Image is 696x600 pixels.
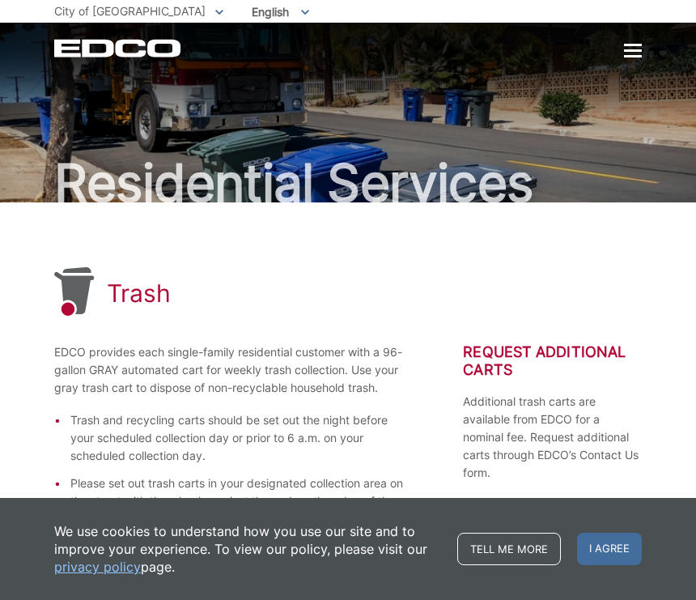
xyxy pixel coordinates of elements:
span: I agree [577,533,642,565]
li: Trash and recycling carts should be set out the night before your scheduled collection day or pri... [70,411,411,465]
h1: Trash [107,279,171,308]
h2: Residential Services [54,157,642,209]
p: Additional trash carts are available from EDCO for a nominal fee. Request additional carts throug... [463,393,642,482]
li: Please set out trash carts in your designated collection area on the street with the wheels again... [70,474,411,528]
a: EDCD logo. Return to the homepage. [54,39,183,57]
p: We use cookies to understand how you use our site and to improve your experience. To view our pol... [54,522,441,576]
a: privacy policy [54,558,141,576]
p: EDCO provides each single-family residential customer with a 96-gallon GRAY automated cart for we... [54,343,411,397]
h2: Request Additional Carts [463,343,642,379]
span: City of [GEOGRAPHIC_DATA] [54,4,206,18]
a: Tell me more [457,533,561,565]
